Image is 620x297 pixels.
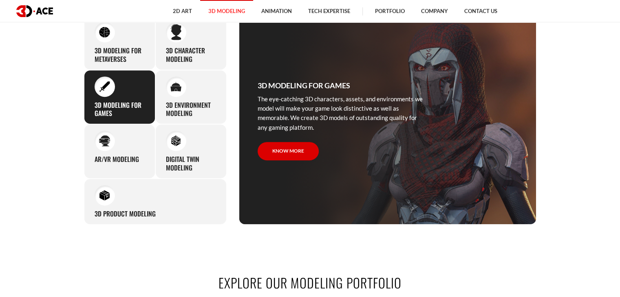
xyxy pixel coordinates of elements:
h3: 3D Product Modeling [95,210,156,218]
img: AR/VR modeling [99,135,110,146]
h3: 3D modeling for games [95,101,145,118]
img: 3D Product Modeling [99,190,110,201]
h3: 3D character modeling [166,46,216,63]
img: 3D environment modeling [170,82,181,92]
img: logo dark [16,5,53,17]
h2: Explore our modeling portfolio [84,273,536,292]
h3: 3D modeling for games [258,80,350,91]
h3: AR/VR modeling [95,155,139,164]
h3: 3D Modeling for Metaverses [95,46,145,63]
p: The eye-catching 3D characters, assets, and environments we model will make your game look distin... [258,94,425,133]
img: 3D character modeling [170,24,181,41]
img: 3D modeling for games [99,81,110,92]
h3: Digital Twin modeling [166,155,216,172]
h3: 3D environment modeling [166,101,216,118]
img: Digital Twin modeling [170,135,181,146]
img: 3D Modeling for Metaverses [99,26,110,37]
a: Know more [258,142,319,160]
